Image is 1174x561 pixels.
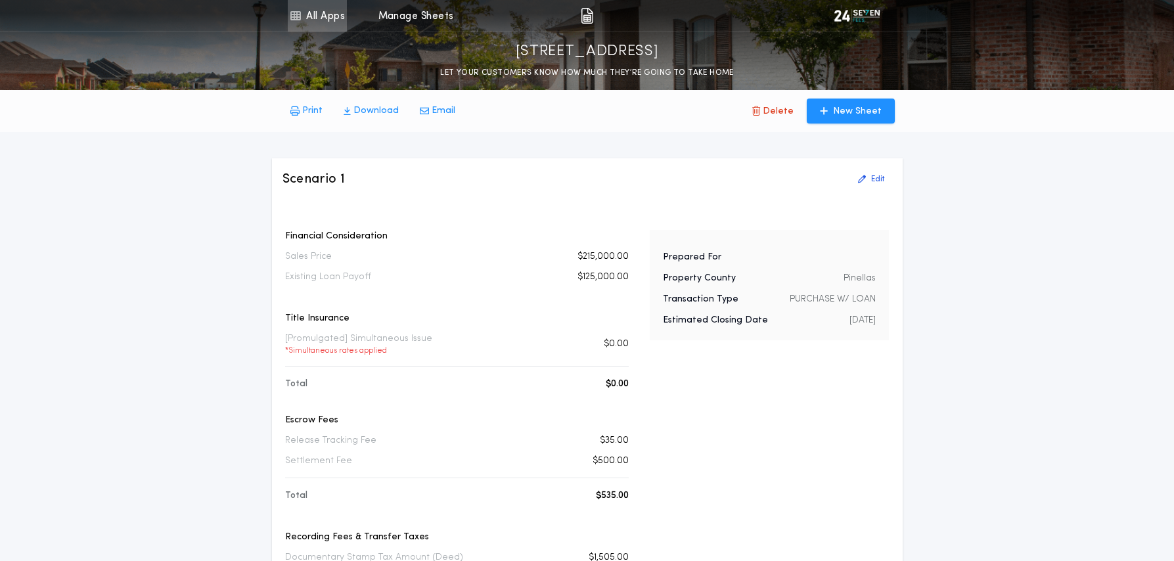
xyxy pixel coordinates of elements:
[663,314,768,327] p: Estimated Closing Date
[577,250,629,263] p: $215,000.00
[600,434,629,447] p: $35.00
[353,104,399,118] p: Download
[440,66,734,79] p: LET YOUR CUSTOMERS KNOW HOW MUCH THEY’RE GOING TO TAKE HOME
[285,271,371,284] p: Existing Loan Payoff
[285,531,629,544] p: Recording Fees & Transfer Taxes
[285,312,629,325] p: Title Insurance
[409,99,466,123] button: Email
[285,489,307,503] p: Total
[850,169,892,190] button: Edit
[596,489,629,503] p: $535.00
[432,104,455,118] p: Email
[871,174,884,185] p: Edit
[280,99,333,123] button: Print
[285,378,307,391] p: Total
[790,293,876,306] p: PURCHASE W/ LOAN
[606,378,629,391] p: $0.00
[285,332,432,356] p: [Promulgated] Simultaneous Issue
[285,455,352,468] p: Settlement Fee
[581,8,593,24] img: img
[302,104,323,118] p: Print
[577,271,629,284] p: $125,000.00
[663,272,736,285] p: Property County
[833,105,882,118] p: New Sheet
[285,250,332,263] p: Sales Price
[285,434,376,447] p: Release Tracking Fee
[763,105,794,118] p: Delete
[285,414,629,427] p: Escrow Fees
[604,338,629,351] p: $0.00
[516,41,659,62] p: [STREET_ADDRESS]
[282,170,346,189] h3: Scenario 1
[285,346,432,356] p: * Simultaneous rates applied
[663,251,721,264] p: Prepared For
[807,99,895,123] button: New Sheet
[742,99,804,123] button: Delete
[663,293,738,306] p: Transaction Type
[285,230,629,243] p: Financial Consideration
[333,99,409,123] button: Download
[844,272,876,285] p: Pinellas
[849,314,876,327] p: [DATE]
[593,455,629,468] p: $500.00
[834,9,880,22] img: vs-icon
